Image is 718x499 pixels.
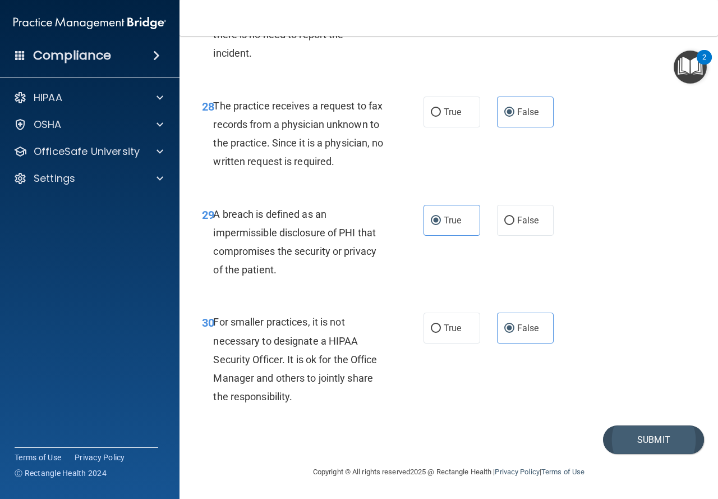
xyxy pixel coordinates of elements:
span: 29 [202,208,214,222]
a: OfficeSafe University [13,145,163,158]
a: HIPAA [13,91,163,104]
a: Terms of Use [15,452,61,463]
p: OfficeSafe University [34,145,140,158]
span: 30 [202,316,214,329]
button: Submit [603,425,704,454]
input: True [431,108,441,117]
a: OSHA [13,118,163,131]
span: True [444,323,461,333]
h4: Compliance [33,48,111,63]
span: True [444,215,461,226]
input: False [504,217,514,225]
img: PMB logo [13,12,166,34]
input: False [504,324,514,333]
span: For smaller practices, it is not necessary to designate a HIPAA Security Officer. It is ok for th... [213,316,377,402]
p: HIPAA [34,91,62,104]
a: Privacy Policy [495,468,539,476]
div: 2 [702,57,706,72]
span: False [517,215,539,226]
input: False [504,108,514,117]
span: Ⓒ Rectangle Health 2024 [15,468,107,479]
span: True [444,107,461,117]
button: Open Resource Center, 2 new notifications [674,51,707,84]
p: Settings [34,172,75,185]
span: False [517,107,539,117]
p: OSHA [34,118,62,131]
span: The practice receives a request to fax records from a physician unknown to the practice. Since it... [213,100,383,168]
a: Terms of Use [541,468,584,476]
a: Settings [13,172,163,185]
input: True [431,217,441,225]
input: True [431,324,441,333]
div: Copyright © All rights reserved 2025 @ Rectangle Health | | [244,454,653,490]
span: False [517,323,539,333]
span: A breach is defined as an impermissible disclosure of PHI that compromises the security or privac... [213,208,376,276]
span: 28 [202,100,214,113]
a: Privacy Policy [75,452,125,463]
